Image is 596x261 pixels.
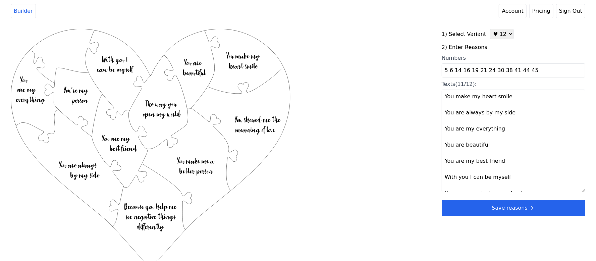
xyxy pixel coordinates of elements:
text: see negative things [125,212,176,222]
text: You’re my [64,85,89,95]
a: Account [499,4,527,18]
text: You are always [59,160,97,170]
text: You make my [227,51,260,61]
text: You [20,75,28,85]
text: by my side [70,170,100,180]
text: differently [137,222,164,232]
input: Numbers [442,63,585,77]
text: You are [184,57,202,68]
div: Numbers [442,54,585,62]
span: (11/12): [455,81,477,87]
div: Texts [442,80,585,88]
text: Because you help me [124,202,177,212]
text: You showed me the [235,114,281,125]
svg: arrow right short [528,204,535,212]
text: With you I [102,54,128,65]
textarea: Texts(11/12): [442,90,585,192]
label: 1) Select Variant [442,30,486,38]
text: You are my [102,133,130,144]
text: beautiful [183,67,207,78]
text: best friend [109,143,137,154]
text: are my [17,85,36,94]
text: can be myself [97,64,133,75]
label: 2) Enter Reasons [442,43,585,51]
text: better person [179,166,213,176]
text: heart smile [229,61,258,71]
text: person [72,95,89,105]
text: meaning of love [235,124,275,135]
button: Sign Out [556,4,585,18]
text: You make me a [177,156,215,166]
text: open my world [143,109,181,119]
button: Save reasonsarrow right short [442,200,585,216]
a: Pricing [529,4,553,18]
a: Builder [11,4,36,18]
text: The way you [145,99,177,109]
text: everything [16,95,45,104]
